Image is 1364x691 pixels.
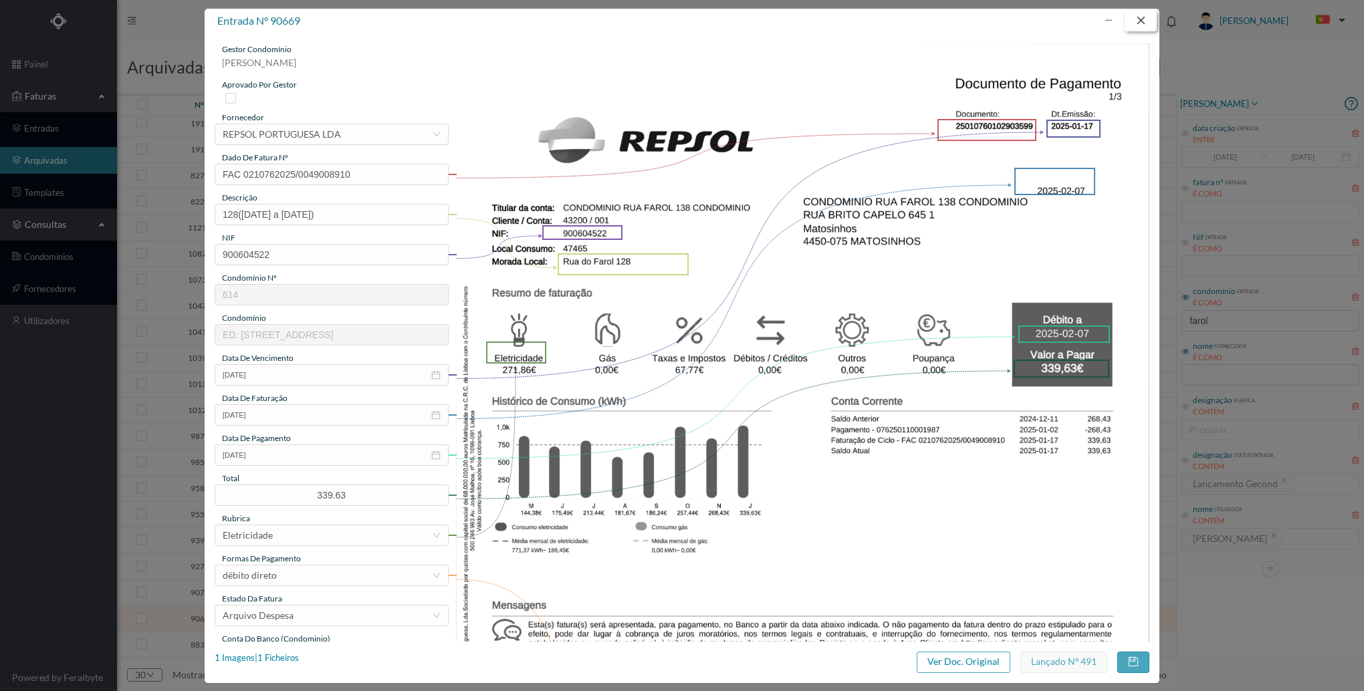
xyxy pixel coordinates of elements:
span: dado de fatura nº [222,152,288,162]
span: conta do banco (condominio) [222,634,330,644]
div: Arquivo Despesa [223,605,294,626]
span: descrição [222,192,257,202]
span: condomínio nº [222,273,277,283]
span: total [222,473,239,483]
button: Ver Doc. Original [917,652,1010,673]
button: PT [1305,10,1351,31]
span: Formas de Pagamento [222,553,301,563]
span: fornecedor [222,112,264,122]
span: condomínio [222,313,266,323]
span: estado da fatura [222,593,282,603]
span: aprovado por gestor [222,80,297,90]
span: entrada nº 90669 [217,14,300,27]
span: data de vencimento [222,353,294,363]
div: REPSOL PORTUGUESA LDA [223,124,341,144]
i: icon: calendar [431,370,441,380]
span: data de pagamento [222,433,291,443]
i: icon: down [433,571,441,579]
i: icon: down [433,531,441,539]
div: [PERSON_NAME] [215,55,449,79]
i: icon: down [433,130,441,138]
i: icon: down [433,611,441,619]
div: 1 Imagens | 1 Ficheiros [215,652,299,665]
button: Lançado nº 491 [1020,652,1107,673]
span: rubrica [222,513,250,523]
i: icon: calendar [431,450,441,460]
span: data de faturação [222,393,288,403]
span: NIF [222,233,235,243]
i: icon: calendar [431,410,441,420]
span: gestor condomínio [222,44,292,54]
div: Eletricidade [223,525,273,545]
div: débito direto [223,565,277,585]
